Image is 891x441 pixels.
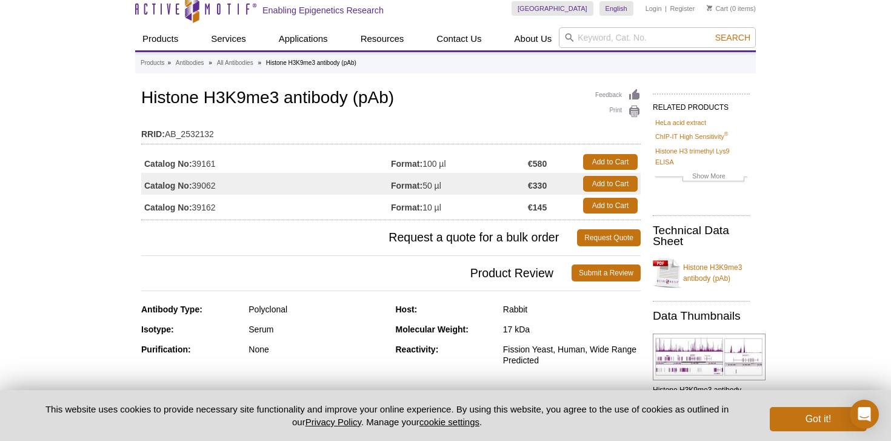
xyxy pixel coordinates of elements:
a: Antibodies [176,58,204,69]
td: 100 µl [391,151,528,173]
strong: Catalog No: [144,158,192,169]
li: | [665,1,667,16]
strong: Format: [391,180,422,191]
span: Request a quote for a bulk order [141,229,577,246]
strong: Isotype: [141,325,174,334]
div: Rabbit [503,304,641,315]
a: Print [595,105,641,118]
p: This website uses cookies to provide necessary site functionality and improve your online experie... [24,403,750,428]
button: Got it! [770,407,867,431]
div: 17 kDa [503,324,641,335]
strong: Antibody Type: [141,305,202,314]
td: 50 µl [391,173,528,195]
a: Show More [655,170,747,184]
a: English [599,1,633,16]
a: Feedback [595,89,641,102]
a: ChIP-IT High Sensitivity® [655,131,728,142]
sup: ® [724,132,729,138]
a: Add to Cart [583,198,638,214]
a: Applications [272,27,335,50]
strong: Reactivity: [396,345,439,354]
td: 39161 [141,151,391,173]
strong: €330 [528,180,547,191]
li: » [167,59,171,66]
div: Open Intercom Messenger [850,400,879,429]
li: » [258,59,261,66]
a: Contact Us [429,27,489,50]
h2: RELATED PRODUCTS [653,93,750,115]
a: Add to Cart [583,176,638,192]
a: [GEOGRAPHIC_DATA] [512,1,593,16]
div: Fission Yeast, Human, Wide Range Predicted [503,344,641,366]
strong: Format: [391,158,422,169]
a: About Us [507,27,559,50]
span: Product Review [141,264,572,281]
a: Request Quote [577,229,641,246]
a: Resources [353,27,412,50]
p: Histone H3K9me3 antibody tested by ChIP-Seq. (Click to enlarge and view details). [653,385,750,428]
strong: Format: [391,202,422,213]
a: HeLa acid extract [655,117,706,128]
a: Cart [707,4,728,13]
strong: Catalog No: [144,202,192,213]
a: Privacy Policy [305,417,361,427]
a: All Antibodies [217,58,253,69]
div: Polyclonal [249,304,386,315]
h1: Histone H3K9me3 antibody (pAb) [141,89,641,109]
a: Histone H3K9me3 antibody (pAb) [653,255,750,291]
li: (0 items) [707,1,756,16]
strong: RRID: [141,129,165,140]
a: Products [135,27,185,50]
input: Keyword, Cat. No. [559,27,756,48]
td: AB_2532132 [141,121,641,141]
strong: €580 [528,158,547,169]
a: Services [204,27,253,50]
h2: Data Thumbnails [653,311,750,321]
a: Add to Cart [583,154,638,170]
li: Histone H3K9me3 antibody (pAb) [266,59,356,66]
td: 10 µl [391,195,528,217]
img: Histone H3K9me3 antibody tested by ChIP-Seq. [653,334,766,380]
strong: Purification: [141,345,191,354]
a: Login [646,4,662,13]
strong: €145 [528,202,547,213]
td: 39162 [141,195,391,217]
img: Your Cart [707,5,712,11]
div: Serum [249,324,386,335]
a: Histone H3 trimethyl Lys9 ELISA [655,146,747,167]
button: Search [712,32,754,43]
li: » [209,59,212,66]
h2: Technical Data Sheet [653,225,750,247]
a: Submit a Review [572,264,641,281]
strong: Catalog No: [144,180,192,191]
td: 39062 [141,173,391,195]
h2: Enabling Epigenetics Research [262,5,384,16]
button: cookie settings [419,417,479,427]
span: Search [715,33,750,42]
div: None [249,344,386,355]
a: Products [141,58,164,69]
strong: Molecular Weight: [396,325,469,334]
a: Register [670,4,695,13]
strong: Host: [396,305,418,314]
